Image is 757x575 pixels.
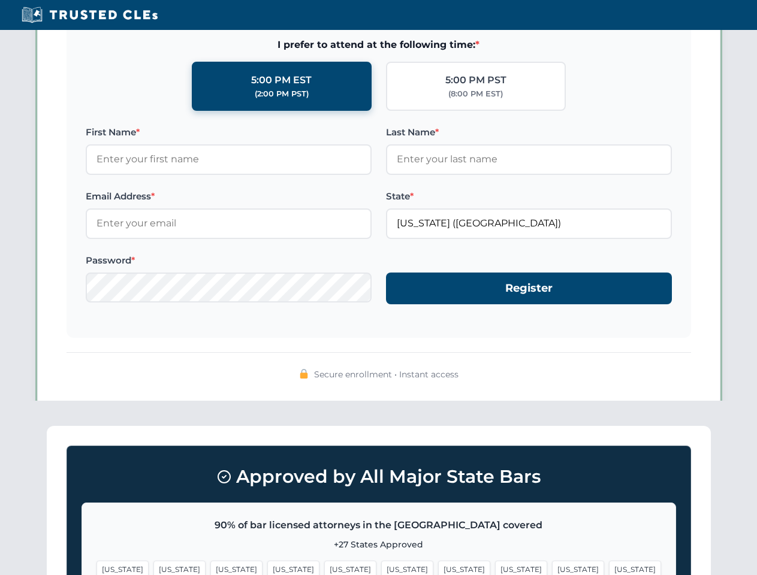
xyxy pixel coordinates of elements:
[86,125,372,140] label: First Name
[86,208,372,238] input: Enter your email
[314,368,459,381] span: Secure enrollment • Instant access
[448,88,503,100] div: (8:00 PM EST)
[96,538,661,551] p: +27 States Approved
[86,144,372,174] input: Enter your first name
[299,369,309,379] img: 🔒
[386,273,672,304] button: Register
[386,208,672,238] input: Florida (FL)
[96,517,661,533] p: 90% of bar licensed attorneys in the [GEOGRAPHIC_DATA] covered
[255,88,309,100] div: (2:00 PM PST)
[82,461,676,493] h3: Approved by All Major State Bars
[386,144,672,174] input: Enter your last name
[386,125,672,140] label: Last Name
[445,72,506,88] div: 5:00 PM PST
[386,189,672,204] label: State
[251,72,312,88] div: 5:00 PM EST
[86,37,672,53] span: I prefer to attend at the following time:
[18,6,161,24] img: Trusted CLEs
[86,253,372,268] label: Password
[86,189,372,204] label: Email Address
